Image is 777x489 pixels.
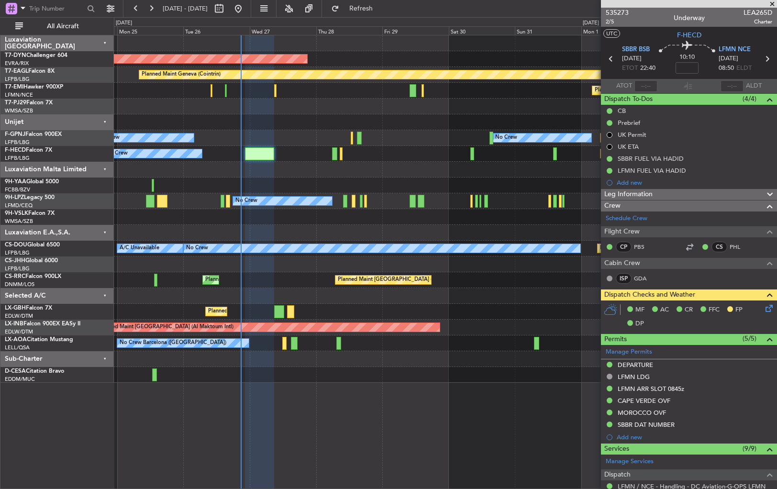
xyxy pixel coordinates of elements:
span: [DATE] - [DATE] [163,4,208,13]
a: 9H-LPZLegacy 500 [5,195,55,200]
a: PBS [634,243,655,251]
div: Planned Maint Nice ([GEOGRAPHIC_DATA]) [208,304,315,319]
a: CS-RRCFalcon 900LX [5,274,61,279]
div: CS [711,242,727,252]
span: Crew [604,200,621,211]
div: Sat 30 [449,26,515,35]
a: T7-DYNChallenger 604 [5,53,67,58]
a: F-GPNJFalcon 900EX [5,132,62,137]
div: Planned Maint [GEOGRAPHIC_DATA] ([GEOGRAPHIC_DATA]) [600,241,751,256]
a: T7-EMIHawker 900XP [5,84,63,90]
div: UK ETA [618,143,639,151]
span: 9H-VSLK [5,211,28,216]
div: CB [618,107,626,115]
a: LX-GBHFalcon 7X [5,305,52,311]
div: LFMN LDG [618,373,650,381]
span: MF [635,305,644,315]
span: F-HECD [5,147,26,153]
div: No Crew Barcelona ([GEOGRAPHIC_DATA]) [120,336,226,350]
div: MOROCCO OVF [618,409,666,417]
a: LFMD/CEQ [5,202,33,209]
div: Prebrief [618,119,640,127]
span: Leg Information [604,189,653,200]
div: No Crew [235,194,257,208]
input: Trip Number [29,1,84,16]
input: --:-- [634,80,657,92]
div: Thu 28 [316,26,383,35]
a: WMSA/SZB [5,218,33,225]
a: LX-AOACitation Mustang [5,337,73,343]
span: 2/5 [606,18,629,26]
a: 9H-YAAGlobal 5000 [5,179,59,185]
a: FCBB/BZV [5,186,30,193]
span: 22:40 [640,64,655,73]
span: F-GPNJ [5,132,25,137]
span: FFC [709,305,720,315]
a: DNMM/LOS [5,281,34,288]
span: DP [635,319,644,329]
a: EVRA/RIX [5,60,29,67]
div: LFMN FUEL VIA HADID [618,167,686,175]
span: 10:10 [679,53,695,62]
div: Add new [617,433,772,441]
span: T7-PJ29 [5,100,26,106]
span: 9H-YAA [5,179,26,185]
span: CR [685,305,693,315]
span: Dispatch Checks and Weather [604,289,695,300]
span: ETOT [622,64,638,73]
span: AC [660,305,669,315]
span: T7-EAGL [5,68,28,74]
span: ALDT [746,81,762,91]
div: SBBR FUEL VIA HADID [618,155,684,163]
span: Permits [604,334,627,345]
div: [DATE] [116,19,132,27]
div: CAPE VERDE OVF [618,397,670,405]
div: Sun 31 [515,26,581,35]
span: LX-AOA [5,337,27,343]
a: LFPB/LBG [5,139,30,146]
span: 9H-LPZ [5,195,24,200]
span: FP [735,305,743,315]
a: Manage Services [606,457,654,467]
span: [DATE] [719,54,738,64]
span: 08:50 [719,64,734,73]
div: Fri 29 [382,26,449,35]
div: LFMN ARR SLOT 0845z [618,385,684,393]
span: Refresh [341,5,381,12]
span: [DATE] [622,54,642,64]
div: DEPARTURE [618,361,653,369]
span: F-HECD [677,30,701,40]
div: Planned Maint [GEOGRAPHIC_DATA] ([GEOGRAPHIC_DATA]) [338,273,488,287]
span: SBBR BSB [622,45,650,55]
span: T7-DYN [5,53,26,58]
a: EDLW/DTM [5,328,33,335]
button: UTC [603,29,620,38]
div: Wed 27 [250,26,316,35]
a: GDA [634,274,655,283]
span: ATOT [616,81,632,91]
span: Dispatch [604,469,631,480]
span: CS-DOU [5,242,27,248]
span: Services [604,444,629,455]
div: [DATE] [583,19,599,27]
a: T7-EAGLFalcon 8X [5,68,55,74]
span: (4/4) [743,94,756,104]
button: Refresh [327,1,384,16]
span: LFMN NCE [719,45,751,55]
div: Add new [617,178,772,187]
button: All Aircraft [11,19,104,34]
a: LFPB/LBG [5,76,30,83]
a: WMSA/SZB [5,107,33,114]
span: (9/9) [743,444,756,454]
div: Planned Maint [GEOGRAPHIC_DATA] ([GEOGRAPHIC_DATA]) [205,273,356,287]
a: Schedule Crew [606,214,647,223]
a: EDDM/MUC [5,376,35,383]
div: Unplanned Maint [GEOGRAPHIC_DATA] (Al Maktoum Intl) [92,320,233,334]
div: Planned Maint Geneva (Cointrin) [142,67,221,82]
div: Tue 26 [183,26,250,35]
span: Flight Crew [604,226,640,237]
span: LEA265D [744,8,772,18]
div: No Crew [186,241,208,256]
div: Planned Maint Chester [595,83,650,98]
span: 535273 [606,8,629,18]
